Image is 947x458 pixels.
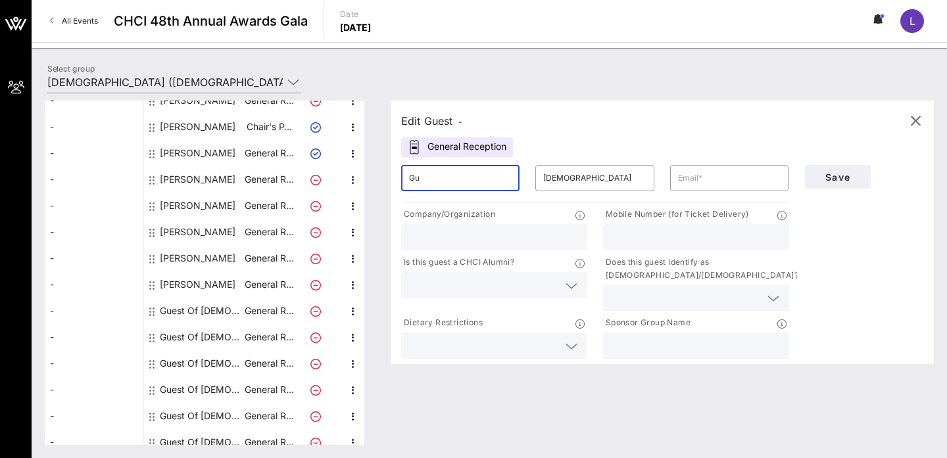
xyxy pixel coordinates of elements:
[243,219,295,245] p: General R…
[243,403,295,429] p: General R…
[45,350,143,377] div: -
[401,316,483,330] p: Dietary Restrictions
[45,324,143,350] div: -
[160,140,235,166] div: Merwyn Scott
[45,403,143,429] div: -
[45,140,143,166] div: -
[678,168,781,189] input: Email*
[45,429,143,455] div: -
[401,137,513,157] div: General Reception
[340,8,372,21] p: Date
[45,219,143,245] div: -
[160,350,243,377] div: Guest Of National Education Association
[47,64,95,74] label: Select group
[45,298,143,324] div: -
[243,350,295,377] p: General R…
[160,429,243,455] div: Guest Of National Education Association
[543,168,646,189] input: Last Name*
[45,271,143,298] div: -
[815,172,860,183] span: Save
[243,298,295,324] p: General R…
[603,208,749,221] p: Mobile Number (for Ticket Delivery)
[45,87,143,114] div: -
[160,87,235,114] div: Kristofer Garcia
[458,117,462,127] span: -
[160,271,235,298] div: Susana O'Daniel
[160,166,235,193] div: Miguel Gonzalez
[900,9,924,33] div: L
[243,87,295,114] p: General R…
[45,245,143,271] div: -
[160,377,243,403] div: Guest Of National Education Association
[401,208,495,221] p: Company/Organization
[401,256,514,269] p: Is this guest a CHCI Alumni?
[160,219,235,245] div: Ovidia Molina
[603,316,691,330] p: Sponsor Group Name
[243,324,295,350] p: General R…
[62,16,98,26] span: All Events
[160,298,243,324] div: Guest Of National Education Association
[160,114,235,140] div: Laura Castillo
[160,324,243,350] div: Guest Of National Education Association
[243,429,295,455] p: General R…
[45,193,143,219] div: -
[340,21,372,34] p: [DATE]
[910,14,915,28] span: L
[401,112,462,130] div: Edit Guest
[243,140,295,166] p: General R…
[160,245,235,271] div: Rocio Inclan
[42,11,106,32] a: All Events
[243,377,295,403] p: General R…
[805,165,871,189] button: Save
[45,166,143,193] div: -
[243,114,295,140] p: Chair's P…
[243,271,295,298] p: General R…
[45,377,143,403] div: -
[160,193,235,219] div: Nico Ballon
[160,403,243,429] div: Guest Of National Education Association
[243,193,295,219] p: General R…
[243,245,295,271] p: General R…
[409,168,512,189] input: First Name*
[603,256,798,282] p: Does this guest identify as [DEMOGRAPHIC_DATA]/[DEMOGRAPHIC_DATA]?
[114,11,308,31] span: CHCI 48th Annual Awards Gala
[243,166,295,193] p: General R…
[45,114,143,140] div: -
